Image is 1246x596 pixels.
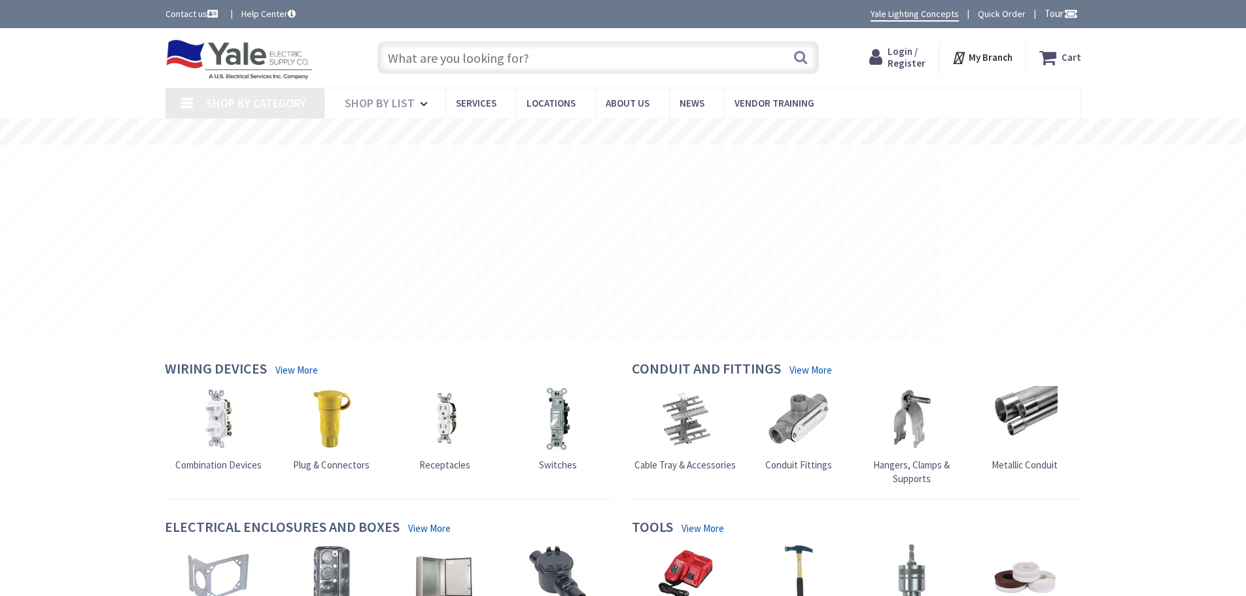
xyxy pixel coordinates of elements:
div: My Branch [952,46,1012,69]
img: Receptacles [412,386,477,451]
span: Shop By List [345,96,415,111]
a: Receptacles Receptacles [412,386,477,472]
h4: Conduit and Fittings [632,360,781,379]
span: Plug & Connectors [293,459,370,471]
span: Locations [527,97,576,109]
a: View More [275,363,318,377]
a: Cart [1039,46,1081,69]
span: About Us [606,97,649,109]
a: Cable Tray & Accessories Cable Tray & Accessories [634,386,736,472]
img: Plug & Connectors [299,386,364,451]
a: Metallic Conduit Metallic Conduit [992,386,1058,472]
a: Hangers, Clamps & Supports Hangers, Clamps & Supports [858,386,965,486]
span: Receptacles [419,459,470,471]
span: Hangers, Clamps & Supports [873,459,950,485]
h4: Electrical Enclosures and Boxes [165,519,400,538]
span: News [680,97,704,109]
img: Cable Tray & Accessories [653,386,718,451]
img: Conduit Fittings [766,386,831,451]
img: Yale Electric Supply Co. [165,39,313,80]
img: Hangers, Clamps & Supports [879,386,944,451]
a: Plug & Connectors Plug & Connectors [293,386,370,472]
span: Switches [539,459,577,471]
a: View More [789,363,832,377]
span: Login / Register [888,45,926,69]
span: Shop By Category [206,96,306,111]
a: Combination Devices Combination Devices [175,386,262,472]
a: Switches Switches [525,386,591,472]
a: Conduit Fittings Conduit Fittings [765,386,832,472]
img: Combination Devices [186,386,251,451]
a: Login / Register [869,46,926,69]
span: Tour [1045,7,1078,20]
a: Quick Order [978,7,1026,20]
span: Combination Devices [175,459,262,471]
img: Switches [525,386,591,451]
span: Conduit Fittings [765,459,832,471]
h4: Tools [632,519,673,538]
strong: Cart [1062,46,1081,69]
a: Yale Lighting Concepts [871,7,959,22]
img: Metallic Conduit [992,386,1058,451]
span: Cable Tray & Accessories [634,459,736,471]
a: View More [408,521,451,535]
h4: Wiring Devices [165,360,267,379]
strong: My Branch [969,51,1012,63]
a: Help Center [241,7,296,20]
span: Services [456,97,496,109]
a: View More [682,521,724,535]
span: Vendor Training [735,97,814,109]
input: What are you looking for? [377,41,819,74]
a: Contact us [165,7,220,20]
span: Metallic Conduit [992,459,1058,471]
